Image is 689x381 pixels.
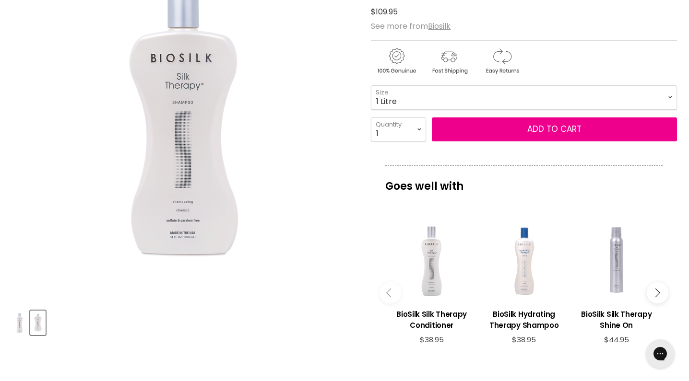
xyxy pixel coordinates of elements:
span: $44.95 [604,335,629,345]
span: $38.95 [420,335,444,345]
p: Goes well with [385,165,663,197]
img: BioSilk Silk Therapy Shampoo [31,312,45,334]
span: $109.95 [371,6,398,17]
img: BioSilk Silk Therapy Shampoo [13,312,26,334]
h3: BioSilk Silk Therapy Shine On [575,309,658,331]
h3: BioSilk Hydrating Therapy Shampoo [483,309,566,331]
button: BioSilk Silk Therapy Shampoo [30,311,46,335]
a: View product:BioSilk Hydrating Therapy Shampoo [483,301,566,335]
select: Quantity [371,117,426,141]
a: View product:BioSilk Silk Therapy Shine On [575,301,658,335]
h3: BioSilk Silk Therapy Conditioner [390,309,473,331]
button: BioSilk Silk Therapy Shampoo [12,311,27,335]
button: Add to cart [432,117,677,141]
img: returns.gif [476,46,527,76]
span: See more from [371,21,451,32]
span: $38.95 [512,335,536,345]
img: shipping.gif [424,46,475,76]
div: Product thumbnails [11,308,356,335]
a: Biosilk [428,21,451,32]
iframe: Gorgias live chat messenger [641,336,679,371]
a: View product:BioSilk Silk Therapy Conditioner [390,301,473,335]
span: Add to cart [527,123,582,135]
img: genuine.gif [371,46,422,76]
